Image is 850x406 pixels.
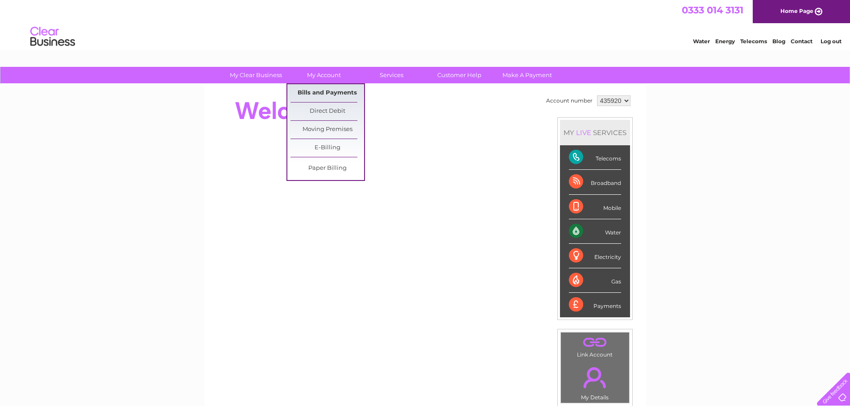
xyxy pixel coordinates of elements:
[490,67,564,83] a: Make A Payment
[740,38,767,45] a: Telecoms
[219,67,293,83] a: My Clear Business
[563,335,627,350] a: .
[791,38,813,45] a: Contact
[215,5,636,43] div: Clear Business is a trading name of Verastar Limited (registered in [GEOGRAPHIC_DATA] No. 3667643...
[569,195,621,219] div: Mobile
[682,4,743,16] a: 0333 014 3131
[290,139,364,157] a: E-Billing
[560,360,630,403] td: My Details
[290,121,364,139] a: Moving Premises
[569,145,621,170] div: Telecoms
[715,38,735,45] a: Energy
[574,128,593,137] div: LIVE
[569,219,621,244] div: Water
[290,103,364,120] a: Direct Debit
[563,362,627,393] a: .
[290,84,364,102] a: Bills and Payments
[544,93,595,108] td: Account number
[560,120,630,145] div: MY SERVICES
[821,38,842,45] a: Log out
[560,332,630,360] td: Link Account
[30,23,75,50] img: logo.png
[290,160,364,177] a: Paper Billing
[569,170,621,194] div: Broadband
[569,244,621,268] div: Electricity
[772,38,785,45] a: Blog
[569,293,621,317] div: Payments
[693,38,710,45] a: Water
[569,268,621,293] div: Gas
[423,67,496,83] a: Customer Help
[355,67,428,83] a: Services
[287,67,361,83] a: My Account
